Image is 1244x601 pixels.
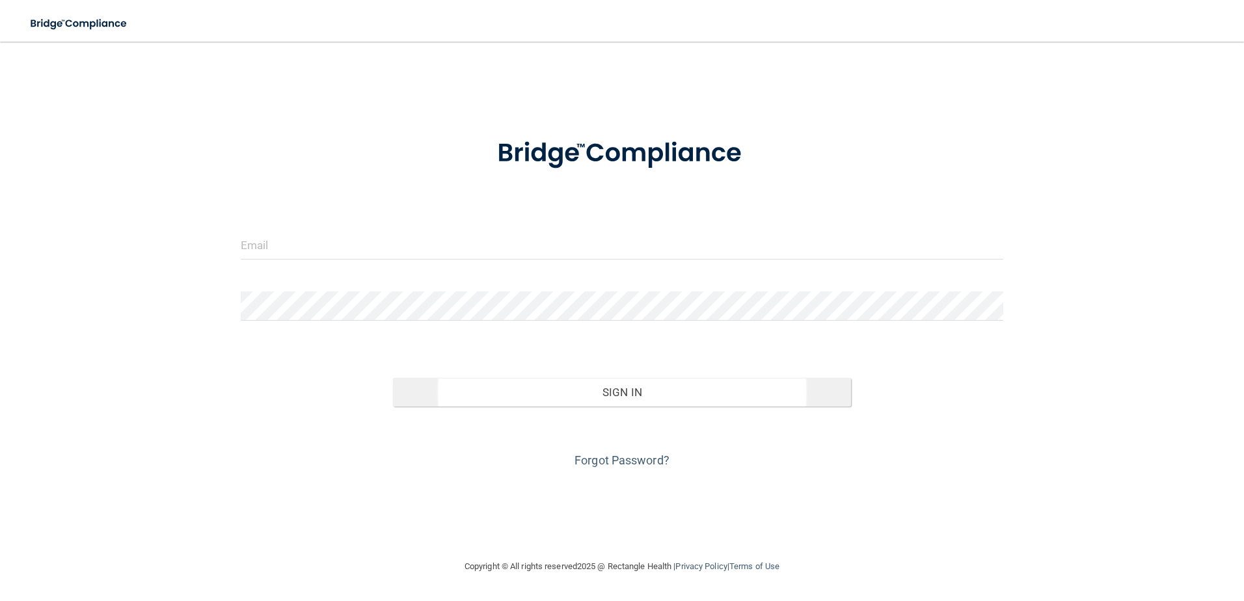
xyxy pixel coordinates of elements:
[241,230,1004,260] input: Email
[729,561,779,571] a: Terms of Use
[575,453,669,467] a: Forgot Password?
[20,10,139,37] img: bridge_compliance_login_screen.278c3ca4.svg
[393,378,851,407] button: Sign In
[675,561,727,571] a: Privacy Policy
[385,546,859,587] div: Copyright © All rights reserved 2025 @ Rectangle Health | |
[470,120,774,187] img: bridge_compliance_login_screen.278c3ca4.svg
